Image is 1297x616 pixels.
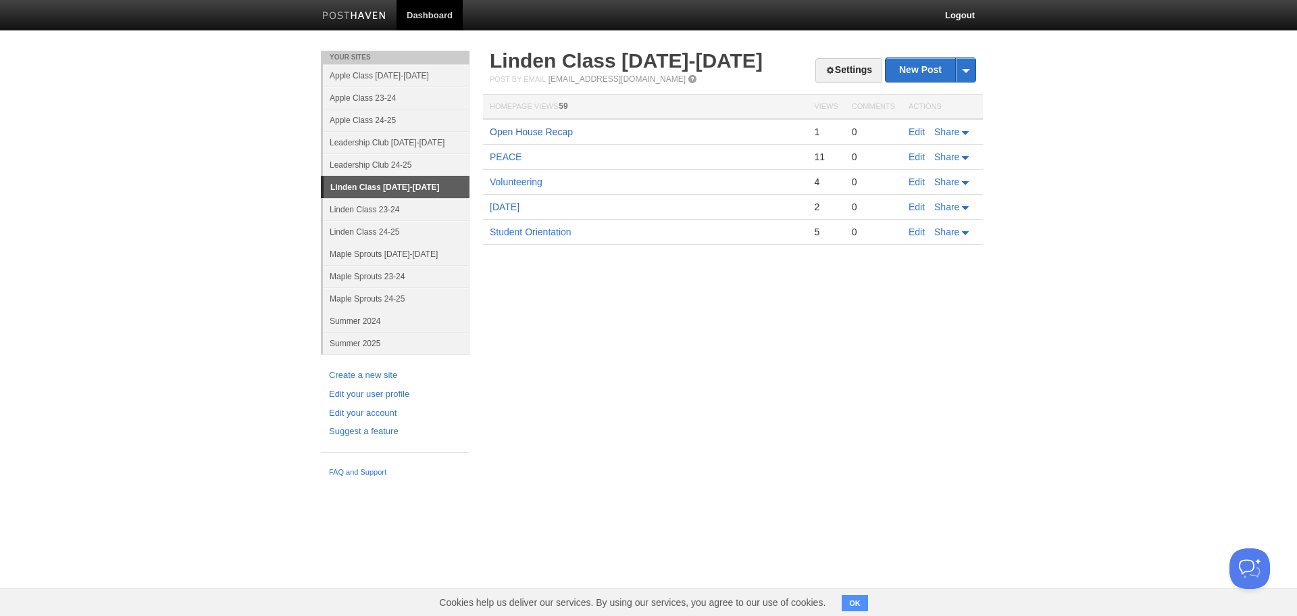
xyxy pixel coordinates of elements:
a: Leadership Club [DATE]-[DATE] [323,131,469,153]
a: Linden Class 24-25 [323,220,469,243]
a: Create a new site [329,369,461,383]
a: Edit [909,227,925,237]
a: Edit [909,202,925,212]
a: Apple Class 23-24 [323,87,469,109]
div: 0 [852,176,895,188]
a: Edit your account [329,406,461,421]
a: Apple Class 24-25 [323,109,469,131]
a: Edit [909,151,925,162]
th: Actions [902,95,983,120]
div: 2 [814,201,838,213]
span: Cookies help us deliver our services. By using our services, you agree to our use of cookies. [426,589,839,616]
a: Edit [909,126,925,137]
div: 5 [814,226,838,238]
img: Posthaven-bar [322,11,386,22]
div: 0 [852,226,895,238]
a: Suggest a feature [329,425,461,439]
th: Views [807,95,844,120]
button: OK [842,595,868,611]
span: Share [934,202,959,212]
a: Summer 2024 [323,310,469,332]
div: 0 [852,151,895,163]
div: 0 [852,201,895,213]
a: Apple Class [DATE]-[DATE] [323,64,469,87]
div: 0 [852,126,895,138]
a: Edit [909,176,925,187]
a: Linden Class [DATE]-[DATE] [490,49,763,72]
a: Open House Recap [490,126,573,137]
a: PEACE [490,151,522,162]
a: Edit your user profile [329,387,461,402]
a: Student Orientation [490,227,571,237]
a: Summer 2025 [323,332,469,354]
a: Linden Class [DATE]-[DATE] [324,176,469,198]
a: Linden Class 23-24 [323,198,469,220]
span: Share [934,227,959,237]
th: Comments [845,95,902,120]
iframe: Help Scout Beacon - Open [1229,548,1270,589]
a: [EMAIL_ADDRESS][DOMAIN_NAME] [549,74,686,84]
span: 59 [559,101,567,111]
div: 1 [814,126,838,138]
th: Homepage Views [483,95,807,120]
a: [DATE] [490,202,519,212]
span: Post by Email [490,75,546,83]
span: Share [934,126,959,137]
a: New Post [886,58,975,82]
a: Settings [815,58,882,83]
span: Share [934,176,959,187]
a: Maple Sprouts [DATE]-[DATE] [323,243,469,265]
div: 4 [814,176,838,188]
a: FAQ and Support [329,467,461,479]
li: Your Sites [321,51,469,64]
a: Volunteering [490,176,542,187]
a: Maple Sprouts 24-25 [323,287,469,310]
div: 11 [814,151,838,163]
a: Maple Sprouts 23-24 [323,265,469,287]
span: Share [934,151,959,162]
a: Leadership Club 24-25 [323,153,469,176]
